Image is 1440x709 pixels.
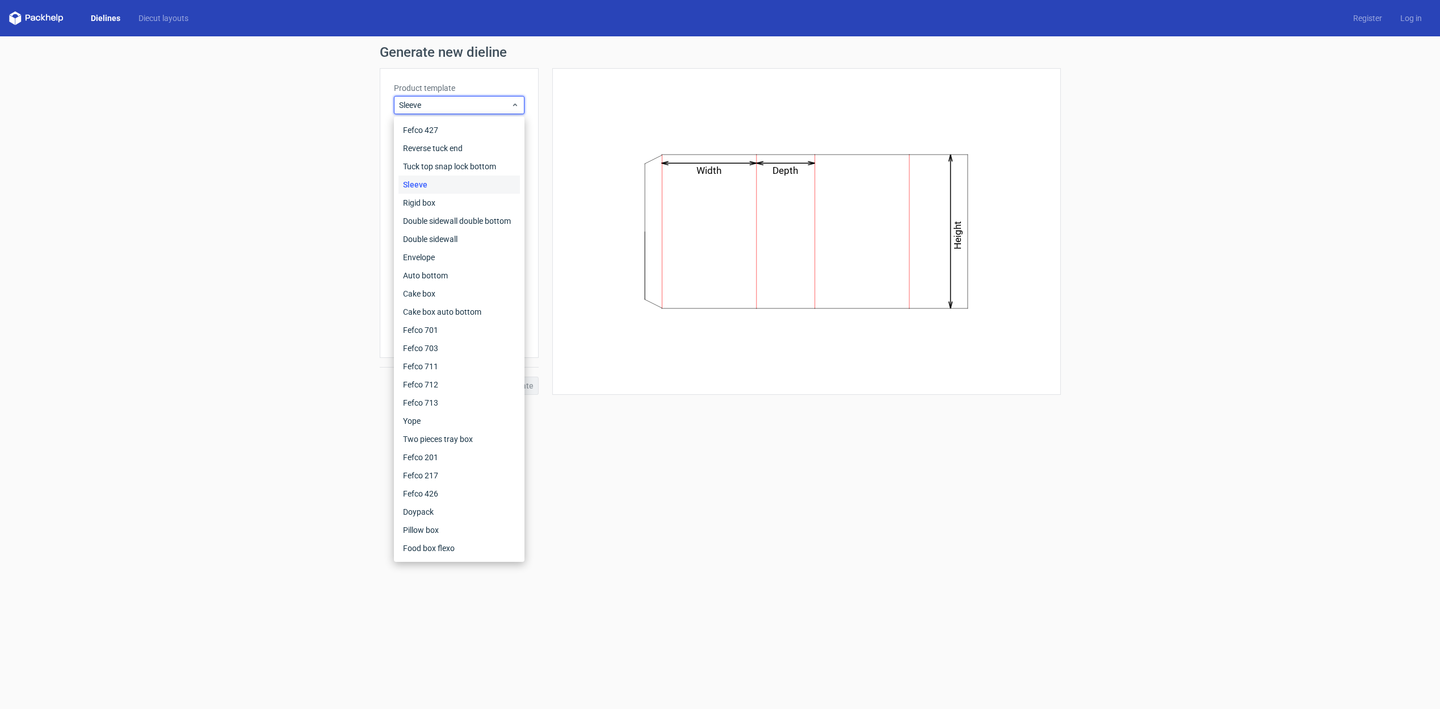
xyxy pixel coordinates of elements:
div: Fefco 713 [398,394,520,412]
span: Sleeve [399,99,511,111]
div: Cake box [398,285,520,303]
div: Tuck top snap lock bottom [398,157,520,176]
div: Cake box auto bottom [398,303,520,321]
div: Two pieces tray box [398,430,520,448]
text: Depth [773,165,798,176]
h1: Generate new dieline [380,45,1061,59]
div: Sleeve [398,176,520,194]
div: Food box flexo [398,539,520,557]
div: Fefco 201 [398,448,520,466]
div: Doypack [398,503,520,521]
div: Pillow box [398,521,520,539]
div: Auto bottom [398,266,520,285]
div: Yope [398,412,520,430]
a: Log in [1391,12,1431,24]
div: Envelope [398,248,520,266]
label: Product template [394,82,524,94]
div: Rigid box [398,194,520,212]
a: Dielines [82,12,129,24]
div: Fefco 712 [398,376,520,394]
div: Fefco 703 [398,339,520,357]
div: Double sidewall double bottom [398,212,520,230]
text: Height [952,221,963,249]
div: Double sidewall [398,230,520,248]
div: Fefco 711 [398,357,520,376]
div: Reverse tuck end [398,139,520,157]
a: Register [1344,12,1391,24]
div: Fefco 217 [398,466,520,485]
a: Diecut layouts [129,12,198,24]
div: Fefco 426 [398,485,520,503]
text: Width [696,165,721,176]
div: Fefco 427 [398,121,520,139]
div: Fefco 701 [398,321,520,339]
